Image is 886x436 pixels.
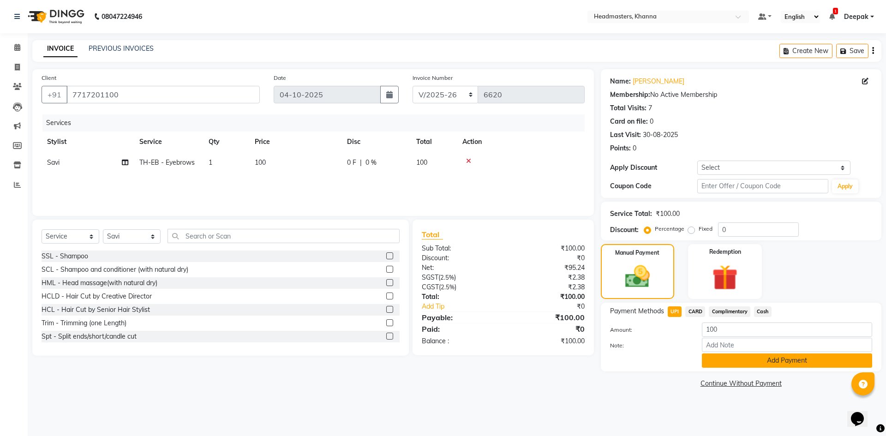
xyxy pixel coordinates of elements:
span: 1 [209,158,212,167]
img: _gift.svg [704,262,746,293]
div: Apply Discount [610,163,697,173]
label: Redemption [709,248,741,256]
button: Save [836,44,868,58]
label: Fixed [699,225,712,233]
th: Qty [203,131,249,152]
b: 08047224946 [102,4,142,30]
div: 7 [648,103,652,113]
span: 2.5% [440,274,454,281]
label: Percentage [655,225,684,233]
div: Total Visits: [610,103,647,113]
a: Add Tip [415,302,518,311]
th: Total [411,131,457,152]
div: 0 [650,117,653,126]
div: Discount: [415,253,503,263]
div: ₹0 [503,253,591,263]
div: ₹2.38 [503,273,591,282]
label: Note: [603,341,695,350]
div: Balance : [415,336,503,346]
div: ( ) [415,273,503,282]
div: HCLD - Hair Cut by Creative Director [42,292,152,301]
a: Continue Without Payment [603,379,880,388]
div: Name: [610,77,631,86]
div: HML - Head massage(with natural dry) [42,278,157,288]
div: HCL - Hair Cut by Senior Hair Stylist [42,305,150,315]
div: ₹100.00 [503,244,591,253]
input: Enter Offer / Coupon Code [697,179,828,193]
img: logo [24,4,87,30]
span: Total [422,230,443,239]
span: UPI [668,306,682,317]
div: ₹95.24 [503,263,591,273]
span: Cash [754,306,772,317]
a: INVOICE [43,41,78,57]
label: Amount: [603,326,695,334]
div: ₹0 [503,323,591,334]
span: 0 % [365,158,377,167]
div: Spt - Split ends/short/candle cut [42,332,137,341]
span: Payment Methods [610,306,664,316]
div: Trim - Trimming (one Length) [42,318,126,328]
div: Coupon Code [610,181,697,191]
div: Payable: [415,312,503,323]
input: Add Note [702,338,872,352]
button: Create New [779,44,832,58]
div: Paid: [415,323,503,334]
div: Membership: [610,90,650,100]
iframe: chat widget [847,399,877,427]
div: ₹100.00 [503,336,591,346]
span: CARD [685,306,705,317]
div: Points: [610,143,631,153]
span: SGST [422,273,438,281]
span: Deepak [844,12,868,22]
a: 1 [829,12,835,21]
span: Savi [47,158,60,167]
div: Service Total: [610,209,652,219]
div: SSL - Shampoo [42,251,88,261]
div: ₹0 [518,302,591,311]
th: Disc [341,131,411,152]
span: Complimentary [709,306,750,317]
div: SCL - Shampoo and conditioner (with natural dry) [42,265,188,275]
div: 30-08-2025 [643,130,678,140]
div: ₹100.00 [503,312,591,323]
div: 0 [633,143,636,153]
span: 0 F [347,158,356,167]
div: Last Visit: [610,130,641,140]
span: 100 [416,158,427,167]
img: _cash.svg [617,263,658,291]
input: Amount [702,323,872,337]
div: Total: [415,292,503,302]
div: Net: [415,263,503,273]
div: ( ) [415,282,503,292]
div: ₹2.38 [503,282,591,292]
input: Search by Name/Mobile/Email/Code [66,86,260,103]
div: Services [42,114,592,131]
div: No Active Membership [610,90,872,100]
th: Price [249,131,341,152]
th: Stylist [42,131,134,152]
label: Manual Payment [615,249,659,257]
input: Search or Scan [168,229,400,243]
span: CGST [422,283,439,291]
span: | [360,158,362,167]
button: Apply [832,179,858,193]
span: 100 [255,158,266,167]
div: Sub Total: [415,244,503,253]
th: Action [457,131,585,152]
th: Service [134,131,203,152]
label: Date [274,74,286,82]
label: Invoice Number [413,74,453,82]
span: 1 [833,8,838,14]
div: ₹100.00 [656,209,680,219]
div: Card on file: [610,117,648,126]
div: Discount: [610,225,639,235]
span: 2.5% [441,283,455,291]
a: [PERSON_NAME] [633,77,684,86]
a: PREVIOUS INVOICES [89,44,154,53]
div: ₹100.00 [503,292,591,302]
button: Add Payment [702,353,872,368]
span: TH-EB - Eyebrows [139,158,195,167]
label: Client [42,74,56,82]
button: +91 [42,86,67,103]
